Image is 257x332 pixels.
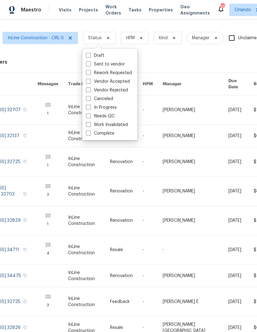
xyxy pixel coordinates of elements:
[138,177,158,206] td: -
[105,4,121,16] span: Work Orders
[158,125,223,147] td: [PERSON_NAME]
[22,191,28,197] button: Copy Address
[86,53,104,59] label: Draft
[88,35,102,41] span: Status
[86,87,128,93] label: Vendor Rejected
[158,206,223,235] td: [PERSON_NAME]
[86,70,132,76] label: Rework Requested
[63,235,105,265] td: InLine Construction
[63,287,105,317] td: InLine Construction
[105,206,138,235] td: Renovation
[180,4,210,16] span: Geo Assignments
[138,206,158,235] td: -
[158,73,223,95] th: Manager
[138,265,158,287] td: -
[138,95,158,125] td: -
[22,273,28,278] button: Copy Address
[86,130,114,137] label: Complete
[138,235,158,265] td: -
[22,247,28,252] button: Copy Address
[158,235,223,265] td: -
[138,287,158,317] td: -
[22,299,28,304] button: Copy Address
[79,7,98,13] span: Projects
[158,265,223,287] td: [PERSON_NAME]
[105,235,138,265] td: Resale
[63,265,105,287] td: InLine Construction
[63,125,105,147] td: InLine Construction
[158,147,223,177] td: [PERSON_NAME]
[22,217,28,223] button: Copy Address
[192,35,210,41] span: Manager
[105,177,138,206] td: Renovation
[158,95,223,125] td: [PERSON_NAME]
[223,73,249,95] th: Due Date
[158,287,223,317] td: [PERSON_NAME] E
[22,107,28,112] button: Copy Address
[158,177,223,206] td: [PERSON_NAME]
[235,7,251,13] span: Orlando
[22,159,28,164] button: Copy Address
[138,73,158,95] th: HPM
[22,325,28,330] button: Copy Address
[138,125,158,147] td: -
[21,7,41,13] span: Maestro
[8,35,64,41] span: InLine Construction - ORL-S
[86,113,115,119] label: Needs QC
[105,265,138,287] td: Renovation
[105,147,138,177] td: Renovation
[149,7,173,13] span: Properties
[59,7,71,13] span: Visits
[220,4,225,10] div: 20
[63,147,105,177] td: InLine Construction
[159,35,168,41] span: Kind
[138,147,158,177] td: -
[86,78,130,85] label: Vendor Accepted
[86,122,128,128] label: Work Invalidated
[105,287,138,317] td: Feedback
[63,177,105,206] td: InLine Construction
[63,206,105,235] td: InLine Construction
[63,73,105,95] th: Trade Partner
[22,133,28,138] button: Copy Address
[128,8,141,12] span: Tasks
[63,95,105,125] td: InLine Construction
[126,35,135,41] span: HPM
[86,104,117,111] label: In Progress
[86,96,113,102] label: Canceled
[33,73,63,95] th: Messages
[86,61,125,67] label: Sent to vendor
